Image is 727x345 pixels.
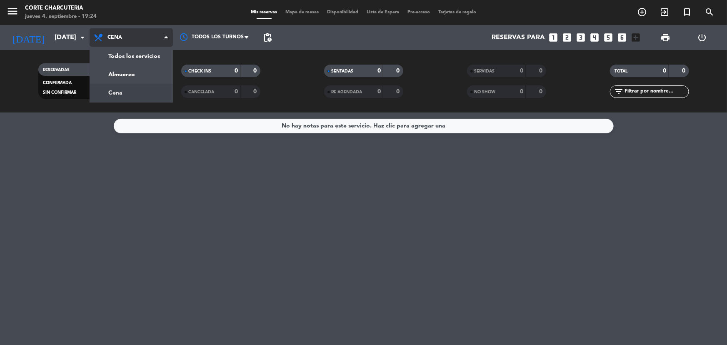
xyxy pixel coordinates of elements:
[589,32,600,43] i: looks_4
[281,10,323,15] span: Mapa de mesas
[332,69,354,73] span: SENTADAS
[6,28,50,47] i: [DATE]
[562,32,572,43] i: looks_two
[189,69,212,73] span: CHECK INS
[682,68,687,74] strong: 0
[663,68,667,74] strong: 0
[614,87,624,97] i: filter_list
[90,47,172,65] a: Todos los servicios
[603,32,614,43] i: looks_5
[253,68,258,74] strong: 0
[189,90,215,94] span: CANCELADA
[475,69,495,73] span: SERVIDAS
[235,68,238,74] strong: 0
[25,12,97,21] div: jueves 4. septiembre - 19:24
[548,32,559,43] i: looks_one
[332,90,362,94] span: RE AGENDADA
[684,25,721,50] div: LOG OUT
[434,10,480,15] span: Tarjetas de regalo
[43,81,72,85] span: CONFIRMADA
[492,34,545,42] span: Reservas para
[43,68,70,72] span: RESERVADAS
[624,87,689,96] input: Filtrar por nombre...
[617,32,627,43] i: looks_6
[6,5,19,17] i: menu
[520,68,524,74] strong: 0
[697,32,707,42] i: power_settings_new
[630,32,641,43] i: add_box
[660,7,670,17] i: exit_to_app
[362,10,403,15] span: Lista de Espera
[253,89,258,95] strong: 0
[377,68,381,74] strong: 0
[705,7,715,17] i: search
[235,89,238,95] strong: 0
[90,65,172,84] a: Almuerzo
[77,32,87,42] i: arrow_drop_down
[539,89,544,95] strong: 0
[539,68,544,74] strong: 0
[262,32,272,42] span: pending_actions
[6,5,19,20] button: menu
[615,69,628,73] span: TOTAL
[323,10,362,15] span: Disponibilidad
[396,89,401,95] strong: 0
[660,32,670,42] span: print
[90,84,172,102] a: Cena
[475,90,496,94] span: NO SHOW
[43,90,77,95] span: SIN CONFIRMAR
[575,32,586,43] i: looks_3
[520,89,524,95] strong: 0
[377,89,381,95] strong: 0
[247,10,281,15] span: Mis reservas
[107,35,122,40] span: Cena
[282,121,445,131] div: No hay notas para este servicio. Haz clic para agregar una
[403,10,434,15] span: Pre-acceso
[25,4,97,12] div: Corte Charcuteria
[396,68,401,74] strong: 0
[682,7,692,17] i: turned_in_not
[637,7,647,17] i: add_circle_outline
